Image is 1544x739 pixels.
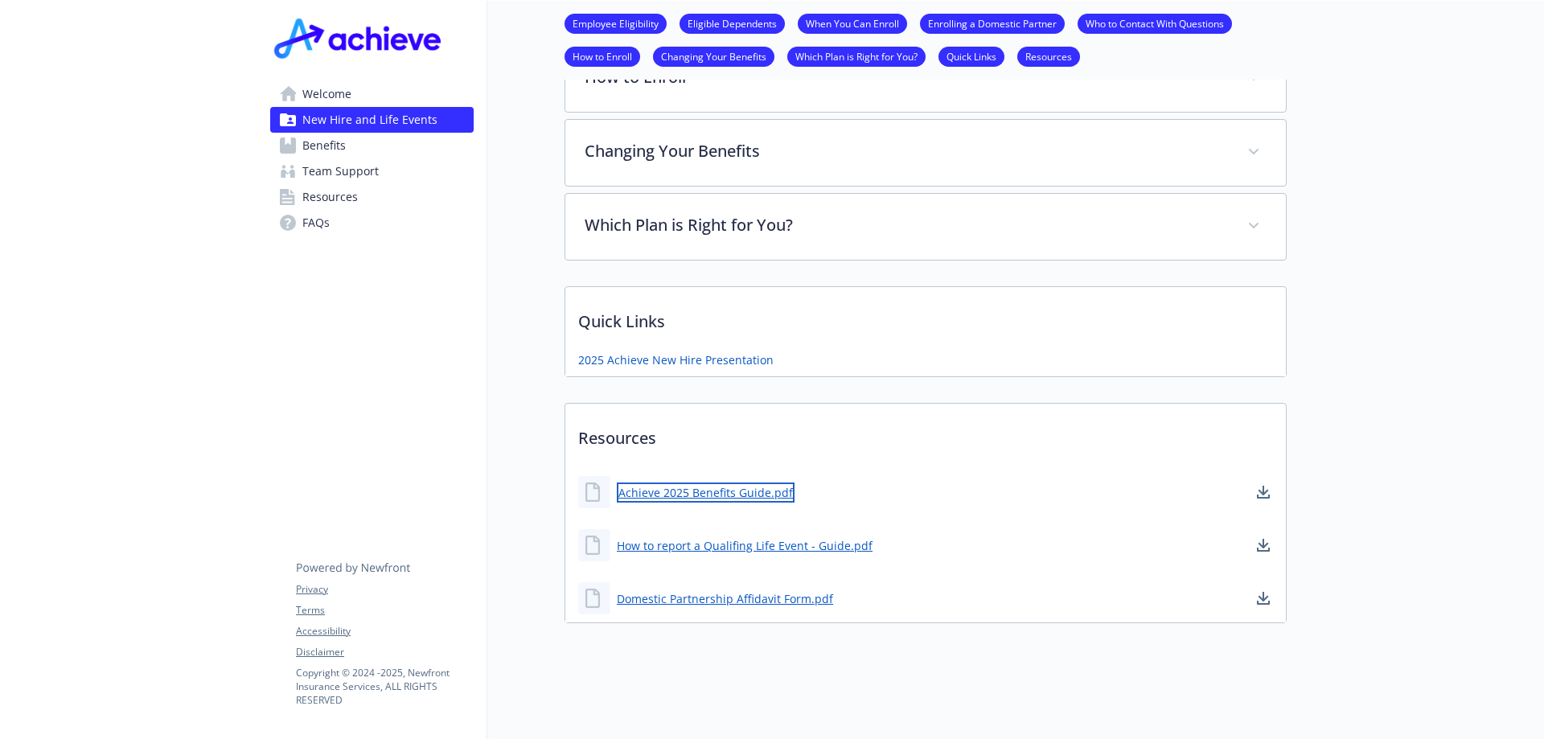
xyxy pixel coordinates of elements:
a: When You Can Enroll [798,15,907,31]
span: Benefits [302,133,346,158]
a: Disclaimer [296,645,473,659]
a: FAQs [270,210,474,236]
a: Eligible Dependents [680,15,785,31]
p: Copyright © 2024 - 2025 , Newfront Insurance Services, ALL RIGHTS RESERVED [296,666,473,707]
a: Welcome [270,81,474,107]
a: Who to Contact With Questions [1078,15,1232,31]
p: Which Plan is Right for You? [585,213,1228,237]
div: Changing Your Benefits [565,120,1286,186]
a: 2025 Achieve New Hire Presentation [578,351,774,368]
a: Resources [270,184,474,210]
a: Which Plan is Right for You? [787,48,926,64]
p: Quick Links [565,287,1286,347]
a: Domestic Partnership Affidavit Form.pdf [617,590,833,607]
a: download document [1254,482,1273,502]
span: New Hire and Life Events [302,107,437,133]
a: How to Enroll [565,48,640,64]
p: Changing Your Benefits [585,139,1228,163]
span: Team Support [302,158,379,184]
a: download document [1254,589,1273,608]
span: Welcome [302,81,351,107]
a: How to report a Qualifing Life Event - Guide.pdf [617,537,873,554]
div: Which Plan is Right for You? [565,194,1286,260]
a: Employee Eligibility [565,15,667,31]
a: New Hire and Life Events [270,107,474,133]
a: Quick Links [938,48,1004,64]
a: Terms [296,603,473,618]
a: Team Support [270,158,474,184]
a: Enrolling a Domestic Partner [920,15,1065,31]
a: Accessibility [296,624,473,638]
span: Resources [302,184,358,210]
a: Benefits [270,133,474,158]
a: Privacy [296,582,473,597]
span: FAQs [302,210,330,236]
a: Changing Your Benefits [653,48,774,64]
a: Achieve 2025 Benefits Guide.pdf [617,482,795,503]
p: Resources [565,404,1286,463]
a: download document [1254,536,1273,555]
a: Resources [1017,48,1080,64]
